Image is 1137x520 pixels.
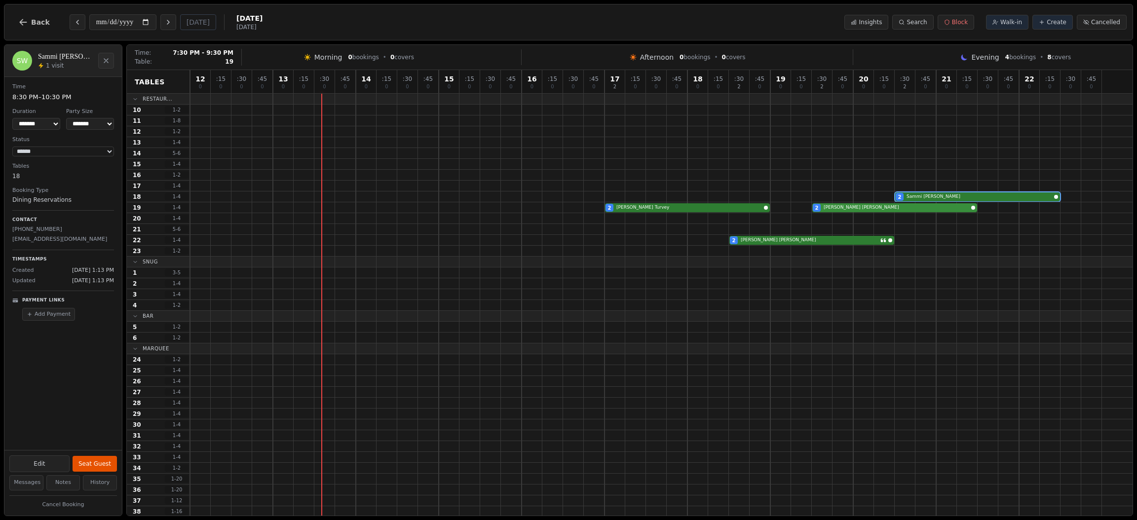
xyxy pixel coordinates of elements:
[282,84,285,89] span: 0
[165,204,189,211] span: 1 - 4
[165,388,189,396] span: 1 - 4
[1005,54,1009,61] span: 4
[323,84,326,89] span: 0
[1028,84,1031,89] span: 0
[165,497,189,504] span: 1 - 12
[907,193,1052,200] span: Sammi [PERSON_NAME]
[675,84,678,89] span: 0
[133,301,137,309] span: 4
[143,95,172,103] span: Restaur...
[838,76,847,82] span: : 45
[12,92,114,102] dd: 8:30 PM – 10:30 PM
[862,84,865,89] span: 0
[616,204,762,211] span: [PERSON_NAME] Turvey
[133,508,141,516] span: 38
[592,84,595,89] span: 0
[903,84,906,89] span: 2
[1045,76,1055,82] span: : 15
[22,308,75,321] button: Add Payment
[882,84,885,89] span: 0
[143,345,169,352] span: Marquee
[1077,15,1127,30] button: Cancelled
[824,204,969,211] span: [PERSON_NAME] [PERSON_NAME]
[1087,76,1096,82] span: : 45
[1047,18,1066,26] span: Create
[12,136,114,144] dt: Status
[1090,84,1093,89] span: 0
[468,84,471,89] span: 0
[571,84,574,89] span: 0
[859,75,868,82] span: 20
[133,410,141,418] span: 29
[165,486,189,493] span: 1 - 20
[799,84,802,89] span: 0
[9,475,43,490] button: Messages
[165,508,189,515] span: 1 - 16
[320,76,329,82] span: : 30
[983,76,992,82] span: : 30
[12,186,114,195] dt: Booking Type
[610,75,619,82] span: 17
[299,76,308,82] span: : 15
[135,49,151,57] span: Time:
[613,84,616,89] span: 2
[390,54,394,61] span: 0
[942,75,951,82] span: 21
[341,76,350,82] span: : 45
[22,297,65,304] p: Payment Links
[72,266,114,275] span: [DATE] 1:13 PM
[237,76,246,82] span: : 30
[165,236,189,244] span: 1 - 4
[385,84,388,89] span: 0
[133,247,141,255] span: 23
[965,84,968,89] span: 0
[98,53,114,69] button: Close
[879,76,889,82] span: : 15
[314,52,342,62] span: Morning
[70,14,85,30] button: Previous day
[732,237,736,244] span: 2
[195,75,205,82] span: 12
[1047,54,1051,61] span: 8
[165,269,189,276] span: 3 - 5
[12,235,114,244] p: [EMAIL_ADDRESS][DOMAIN_NAME]
[165,356,189,363] span: 1 - 2
[165,106,189,113] span: 1 - 2
[815,204,819,212] span: 2
[165,117,189,124] span: 1 - 8
[258,76,267,82] span: : 45
[365,84,368,89] span: 0
[880,237,886,243] svg: Customer message
[844,15,888,30] button: Insights
[489,84,492,89] span: 0
[225,58,233,66] span: 19
[165,432,189,439] span: 1 - 4
[165,421,189,428] span: 1 - 4
[240,84,243,89] span: 0
[165,323,189,331] span: 1 - 2
[133,453,141,461] span: 33
[165,291,189,298] span: 1 - 4
[1040,53,1043,61] span: •
[143,312,153,320] span: Bar
[403,76,412,82] span: : 30
[693,75,702,82] span: 18
[173,49,233,57] span: 7:30 PM - 9:30 PM
[72,277,114,285] span: [DATE] 1:13 PM
[776,75,785,82] span: 19
[531,84,533,89] span: 0
[1066,76,1075,82] span: : 30
[165,399,189,407] span: 1 - 4
[12,83,114,91] dt: Time
[717,84,720,89] span: 0
[133,432,141,440] span: 31
[12,266,34,275] span: Created
[133,323,137,331] span: 5
[12,217,114,223] p: Contact
[133,193,141,201] span: 18
[133,497,141,505] span: 37
[302,84,305,89] span: 0
[216,76,226,82] span: : 15
[165,149,189,157] span: 5 - 6
[133,225,141,233] span: 21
